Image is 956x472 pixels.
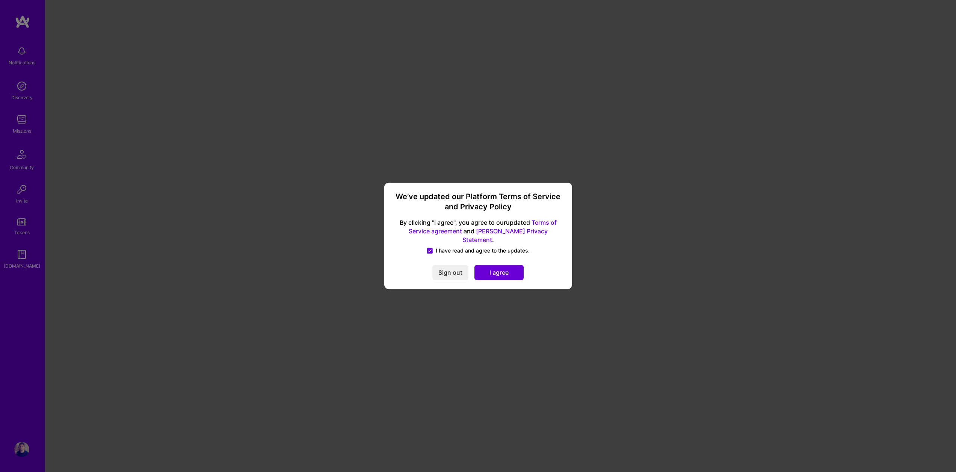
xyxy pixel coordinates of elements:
[432,265,468,280] button: Sign out
[436,247,530,255] span: I have read and agree to the updates.
[474,265,524,280] button: I agree
[393,192,563,212] h3: We’ve updated our Platform Terms of Service and Privacy Policy
[462,227,548,244] a: [PERSON_NAME] Privacy Statement
[393,218,563,244] span: By clicking "I agree", you agree to our updated and .
[409,219,557,235] a: Terms of Service agreement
